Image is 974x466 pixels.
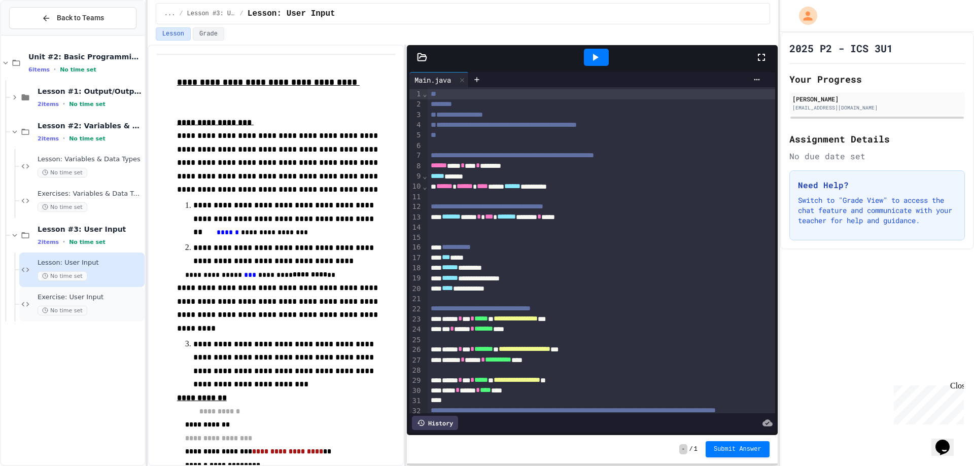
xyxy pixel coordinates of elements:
span: 2 items [38,101,59,107]
div: 2 [409,99,422,110]
div: My Account [788,4,820,27]
span: 1 [694,445,698,453]
div: 32 [409,406,422,427]
span: Lesson #3: User Input [187,10,236,18]
p: Switch to "Grade View" to access the chat feature and communicate with your teacher for help and ... [798,195,956,226]
div: 13 [409,212,422,223]
div: 23 [409,314,422,325]
span: / [179,10,183,18]
button: Lesson [156,27,191,41]
span: - [679,444,687,454]
div: Chat with us now!Close [4,4,70,64]
span: 6 items [28,66,50,73]
span: Fold line [422,183,427,191]
span: Lesson #1: Output/Output Formatting [38,87,143,96]
span: Fold line [422,90,427,98]
div: [PERSON_NAME] [792,94,962,103]
div: 25 [409,335,422,345]
span: No time set [38,168,87,177]
span: Lesson #2: Variables & Data Types [38,121,143,130]
div: 1 [409,89,422,99]
div: 28 [409,366,422,376]
span: • [63,100,65,108]
iframe: chat widget [890,381,964,424]
div: 8 [409,161,422,171]
div: History [412,416,458,430]
div: 3 [409,110,422,120]
div: 4 [409,120,422,130]
span: No time set [38,271,87,281]
button: Grade [193,27,224,41]
div: 14 [409,223,422,233]
span: • [54,65,56,74]
div: Main.java [409,72,469,87]
span: Lesson: Variables & Data Types [38,155,143,164]
span: No time set [60,66,96,73]
div: 11 [409,192,422,202]
div: 5 [409,130,422,140]
div: 30 [409,386,422,396]
span: Submit Answer [714,445,761,453]
span: No time set [38,202,87,212]
div: 17 [409,253,422,263]
span: / [689,445,693,453]
span: No time set [69,101,106,107]
span: • [63,134,65,142]
span: ... [164,10,176,18]
div: 22 [409,304,422,314]
span: Lesson #3: User Input [38,225,143,234]
div: 18 [409,263,422,273]
div: No due date set [789,150,965,162]
h3: Need Help? [798,179,956,191]
span: 2 items [38,239,59,245]
h2: Assignment Details [789,132,965,146]
div: 26 [409,345,422,355]
div: 21 [409,294,422,304]
div: [EMAIL_ADDRESS][DOMAIN_NAME] [792,104,962,112]
span: 2 items [38,135,59,142]
span: No time set [69,239,106,245]
h1: 2025 P2 - ICS 3U1 [789,41,893,55]
div: 15 [409,233,422,243]
h2: Your Progress [789,72,965,86]
div: 12 [409,202,422,212]
div: 27 [409,355,422,366]
div: 19 [409,273,422,283]
span: Exercise: User Input [38,293,143,302]
iframe: chat widget [931,425,964,456]
div: 10 [409,182,422,192]
span: No time set [69,135,106,142]
div: 7 [409,151,422,161]
span: Lesson: User Input [38,259,143,267]
span: Fold line [422,172,427,180]
div: 16 [409,242,422,253]
span: No time set [38,306,87,315]
button: Back to Teams [9,7,136,29]
span: Back to Teams [57,13,104,23]
div: 9 [409,171,422,182]
div: 6 [409,141,422,151]
div: Main.java [409,75,456,85]
span: Exercises: Variables & Data Types [38,190,143,198]
span: Lesson: User Input [248,8,335,20]
span: • [63,238,65,246]
div: 29 [409,376,422,386]
div: 31 [409,396,422,406]
div: 20 [409,284,422,294]
button: Submit Answer [706,441,770,457]
span: Unit #2: Basic Programming Concepts [28,52,143,61]
span: / [240,10,243,18]
div: 24 [409,325,422,335]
